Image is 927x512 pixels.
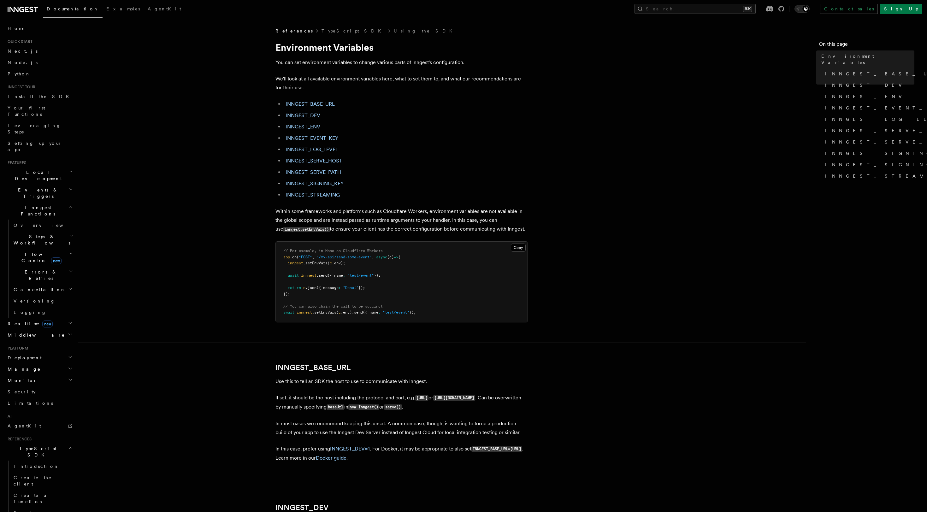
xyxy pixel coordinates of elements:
[5,318,74,329] button: Realtimenew
[11,286,66,293] span: Cancellation
[299,255,312,259] span: "POST"
[316,285,339,290] span: ({ message
[471,446,522,452] code: INNGEST_BASE_URL=[URL]
[374,273,381,278] span: });
[275,74,528,92] p: We'll look at all available environment variables here, what to set them to, and what our recomme...
[11,220,74,231] a: Overview
[297,310,312,315] span: inngest
[286,180,344,186] a: INNGEST_SIGNING_KEY
[14,493,51,504] span: Create a function
[823,102,914,114] a: INNGEST_EVENT_KEY
[8,94,73,99] span: Install the SDK
[372,255,374,259] span: ,
[286,169,341,175] a: INNGEST_SERVE_PATH
[5,355,42,361] span: Deployment
[14,223,79,228] span: Overview
[336,310,339,315] span: (
[743,6,752,12] kbd: ⌘K
[144,2,185,17] a: AgentKit
[339,310,341,315] span: c
[5,91,74,102] a: Install the SDK
[511,244,526,252] button: Copy
[5,167,74,184] button: Local Development
[8,141,62,152] span: Setting up your app
[312,310,336,315] span: .setEnvVars
[332,261,345,265] span: .env);
[275,42,528,53] h1: Environment Variables
[14,298,55,303] span: Versioning
[275,207,528,234] p: Within some frameworks and platforms such as Cloudflare Workers, environment variables are not av...
[14,310,46,315] span: Logging
[383,310,409,315] span: "test/event"
[275,58,528,67] p: You can set environment variables to change various parts of Inngest's configuration.
[286,112,320,118] a: INNGEST_DEV
[5,346,28,351] span: Platform
[303,285,305,290] span: c
[5,102,74,120] a: Your first Functions
[823,68,914,79] a: INNGEST_BASE_URL
[5,321,53,327] span: Realtime
[5,386,74,397] a: Security
[378,310,381,315] span: :
[11,251,69,264] span: Flow Control
[8,105,45,117] span: Your first Functions
[8,49,38,54] span: Next.js
[305,285,316,290] span: .json
[5,187,69,199] span: Events & Triggers
[275,28,313,34] span: References
[330,446,370,452] a: INNGEST_DEV=1
[11,284,74,295] button: Cancellation
[11,249,74,266] button: Flow Controlnew
[347,273,374,278] span: "test/event"
[11,490,74,507] a: Create a function
[275,377,528,386] p: Use this to tell an SDK the host to use to communicate with Inngest.
[823,114,914,125] a: INNGEST_LOG_LEVEL
[43,2,103,18] a: Documentation
[312,255,314,259] span: ,
[819,50,914,68] a: Environment Variables
[409,310,416,315] span: });
[11,231,74,249] button: Steps & Workflows
[103,2,144,17] a: Examples
[823,125,914,136] a: INNGEST_SERVE_HOST
[11,295,74,307] a: Versioning
[316,455,346,461] a: Docker guide
[5,437,32,442] span: References
[288,285,301,290] span: return
[11,269,68,281] span: Errors & Retries
[5,363,74,375] button: Manage
[376,255,387,259] span: async
[5,443,74,461] button: TypeScript SDK
[327,404,344,410] code: baseUrl
[5,445,68,458] span: TypeScript SDK
[5,160,26,165] span: Features
[635,4,756,14] button: Search...⌘K
[825,82,906,88] span: INNGEST_DEV
[5,184,74,202] button: Events & Triggers
[5,138,74,155] a: Setting up your app
[5,85,35,90] span: Inngest tour
[328,273,343,278] span: ({ name
[288,261,303,265] span: inngest
[283,292,290,296] span: });
[283,227,330,232] code: inngest.setEnvVars()
[14,475,52,486] span: Create the client
[5,204,68,217] span: Inngest Functions
[5,45,74,57] a: Next.js
[297,255,299,259] span: (
[823,136,914,148] a: INNGEST_SERVE_PATH
[433,395,475,401] code: [URL][DOMAIN_NAME]
[352,310,363,315] span: .send
[823,79,914,91] a: INNGEST_DEV
[339,285,341,290] span: :
[5,68,74,79] a: Python
[358,285,365,290] span: });
[343,273,345,278] span: :
[275,444,528,462] p: In this case, prefer using . For Docker, it may be appropriate to also set . Learn more in our .
[286,158,342,164] a: INNGEST_SERVE_HOST
[341,310,352,315] span: .env)
[415,395,428,401] code: [URL]
[823,91,914,102] a: INNGEST_ENV
[301,273,316,278] span: inngest
[328,261,330,265] span: (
